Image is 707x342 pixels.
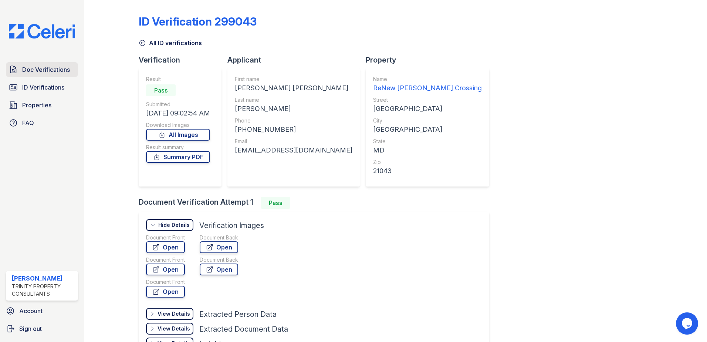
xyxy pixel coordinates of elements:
div: [PERSON_NAME] [12,274,75,283]
div: Hide Details [158,221,190,229]
div: Document Back [200,234,238,241]
a: FAQ [6,115,78,130]
div: View Details [158,310,190,318]
span: Properties [22,101,51,110]
a: Open [200,264,238,275]
div: [PHONE_NUMBER] [235,124,352,135]
div: Trinity Property Consultants [12,283,75,298]
div: Extracted Person Data [199,309,277,319]
a: Name ReNew [PERSON_NAME] Crossing [373,76,482,93]
div: Result summary [146,144,210,151]
div: Document Front [146,234,185,241]
a: Properties [6,98,78,113]
div: [PERSON_NAME] [PERSON_NAME] [235,83,352,93]
div: First name [235,76,352,83]
div: Verification Images [199,220,264,231]
div: MD [373,145,482,155]
div: Document Verification Attempt 1 [139,197,495,209]
div: View Details [158,325,190,332]
a: All ID verifications [139,38,202,47]
div: State [373,138,482,145]
a: Doc Verifications [6,62,78,77]
a: Sign out [3,321,81,336]
div: [EMAIL_ADDRESS][DOMAIN_NAME] [235,145,352,155]
div: ID Verification 299043 [139,15,257,28]
a: Open [146,286,185,298]
div: Result [146,76,210,83]
iframe: chat widget [676,312,700,335]
div: Email [235,138,352,145]
a: Account [3,304,81,318]
img: CE_Logo_Blue-a8612792a0a2168367f1c8372b55b34899dd931a85d93a1a3d3e32e68fde9ad4.png [3,24,81,38]
div: [GEOGRAPHIC_DATA] [373,104,482,114]
a: Open [146,264,185,275]
div: Property [366,55,495,65]
div: Submitted [146,101,210,108]
div: [DATE] 09:02:54 AM [146,108,210,118]
div: City [373,117,482,124]
span: ID Verifications [22,83,64,92]
a: All Images [146,129,210,141]
span: Sign out [19,324,42,333]
span: Doc Verifications [22,65,70,74]
div: [GEOGRAPHIC_DATA] [373,124,482,135]
a: Summary PDF [146,151,210,163]
div: Name [373,76,482,83]
div: 21043 [373,166,482,176]
span: Account [19,306,43,315]
div: Street [373,96,482,104]
div: Pass [261,197,290,209]
div: Document Front [146,278,185,286]
a: Open [146,241,185,253]
div: Document Back [200,256,238,264]
a: ID Verifications [6,80,78,95]
div: Download Images [146,121,210,129]
div: Pass [146,84,176,96]
div: Document Front [146,256,185,264]
div: Last name [235,96,352,104]
div: [PERSON_NAME] [235,104,352,114]
div: Applicant [227,55,366,65]
div: Zip [373,158,482,166]
span: FAQ [22,118,34,127]
div: ReNew [PERSON_NAME] Crossing [373,83,482,93]
div: Verification [139,55,227,65]
div: Phone [235,117,352,124]
a: Open [200,241,238,253]
div: Extracted Document Data [199,324,288,334]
